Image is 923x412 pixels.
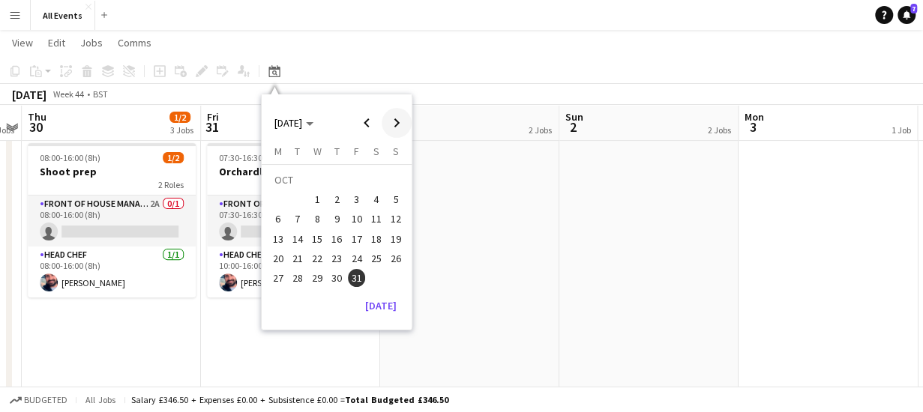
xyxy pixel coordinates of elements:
[891,124,910,136] div: 1 Job
[80,36,103,49] span: Jobs
[328,269,346,287] span: 30
[268,229,287,249] button: 13-10-2025
[386,209,406,228] button: 12-10-2025
[205,118,219,136] span: 31
[708,124,731,136] div: 2 Jobs
[74,33,109,52] a: Jobs
[307,209,327,228] button: 08-10-2025
[289,249,307,267] span: 21
[346,268,366,288] button: 31-10-2025
[288,229,307,249] button: 14-10-2025
[346,209,366,228] button: 10-10-2025
[288,249,307,268] button: 21-10-2025
[386,190,406,209] button: 05-10-2025
[28,165,196,178] h3: Shoot prep
[327,209,346,228] button: 09-10-2025
[529,124,552,136] div: 2 Jobs
[31,1,95,30] button: All Events
[346,190,366,209] button: 03-10-2025
[345,394,448,405] span: Total Budgeted £346.50
[308,190,326,208] span: 1
[328,230,346,248] span: 16
[48,36,65,49] span: Edit
[28,143,196,297] app-job-card: 08:00-16:00 (8h)1/2Shoot prep2 RolesFront of House Manager2A0/108:00-16:00 (8h) Head Chef1/108:00...
[307,229,327,249] button: 15-10-2025
[118,36,151,49] span: Comms
[269,249,287,267] span: 20
[327,268,346,288] button: 30-10-2025
[268,170,406,190] td: OCT
[274,116,302,130] span: [DATE]
[346,229,366,249] button: 17-10-2025
[745,110,764,124] span: Mon
[49,88,87,100] span: Week 44
[313,145,322,158] span: W
[25,118,46,136] span: 30
[289,269,307,287] span: 28
[269,230,287,248] span: 13
[207,143,375,297] app-job-card: 07:30-16:30 (9h)1/2Orchardleigh shoot2 RolesFront of House Manager2A0/107:30-16:30 (9h) Head Chef...
[367,249,385,267] span: 25
[24,395,67,405] span: Budgeted
[207,165,375,178] h3: Orchardleigh shoot
[207,196,375,246] app-card-role: Front of House Manager2A0/107:30-16:30 (9h)
[742,118,764,136] span: 3
[219,152,280,163] span: 07:30-16:30 (9h)
[274,145,281,158] span: M
[346,249,366,268] button: 24-10-2025
[158,179,184,190] span: 2 Roles
[93,88,108,100] div: BST
[42,33,71,52] a: Edit
[328,249,346,267] span: 23
[268,109,319,136] button: Choose month and year
[12,87,46,102] div: [DATE]
[288,209,307,228] button: 07-10-2025
[307,249,327,268] button: 22-10-2025
[289,230,307,248] span: 14
[348,190,366,208] span: 3
[268,268,287,288] button: 27-10-2025
[352,108,382,138] button: Previous month
[269,269,287,287] span: 27
[367,190,386,209] button: 04-10-2025
[7,392,70,408] button: Budgeted
[393,145,399,158] span: S
[328,190,346,208] span: 2
[359,294,403,318] button: [DATE]
[367,190,385,208] span: 4
[295,145,300,158] span: T
[269,210,287,228] span: 6
[12,36,33,49] span: View
[367,249,386,268] button: 25-10-2025
[268,249,287,268] button: 20-10-2025
[328,210,346,228] span: 9
[898,6,916,24] a: 7
[373,145,379,158] span: S
[354,145,359,158] span: F
[327,249,346,268] button: 23-10-2025
[386,229,406,249] button: 19-10-2025
[28,110,46,124] span: Thu
[327,190,346,209] button: 02-10-2025
[563,118,583,136] span: 2
[268,209,287,228] button: 06-10-2025
[207,110,219,124] span: Fri
[307,190,327,209] button: 01-10-2025
[348,210,366,228] span: 10
[910,4,917,13] span: 7
[308,230,326,248] span: 15
[367,230,385,248] span: 18
[348,230,366,248] span: 17
[387,210,405,228] span: 12
[308,269,326,287] span: 29
[82,394,118,405] span: All jobs
[334,145,340,158] span: T
[308,249,326,267] span: 22
[387,230,405,248] span: 19
[40,152,100,163] span: 08:00-16:00 (8h)
[348,269,366,287] span: 31
[207,246,375,297] app-card-role: Head Chef1/110:00-16:00 (6h)[PERSON_NAME]
[382,108,412,138] button: Next month
[386,249,406,268] button: 26-10-2025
